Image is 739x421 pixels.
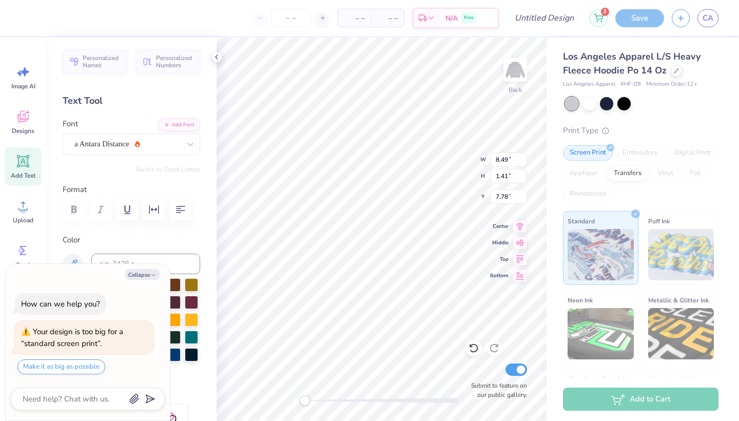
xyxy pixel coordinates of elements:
input: Untitled Design [507,8,582,28]
span: Top [490,255,509,263]
span: Minimum Order: 12 + [646,80,697,89]
span: Water based Ink [648,374,695,385]
img: Standard [568,229,634,280]
button: Personalized Numbers [136,50,200,73]
span: – – [377,13,398,24]
label: Font [63,118,78,130]
div: Screen Print [563,145,613,161]
div: Foil [683,166,707,181]
div: Transfers [607,166,648,181]
button: Make it as big as possible [17,359,105,374]
img: Neon Ink [568,308,634,359]
label: Format [63,184,200,196]
span: N/A [445,13,458,24]
span: # HF-09 [620,80,641,89]
div: Digital Print [668,145,717,161]
a: CA [697,9,718,27]
span: Standard [568,216,595,226]
span: Neon Ink [568,295,593,305]
span: Add Text [11,171,35,180]
span: – – [344,13,365,24]
span: Image AI [11,82,35,90]
button: Personalized Names [63,50,127,73]
span: Middle [490,239,509,247]
div: Applique [563,166,604,181]
span: Center [490,222,509,231]
div: How can we help you? [21,299,100,309]
span: Los Angeles Apparel [563,80,615,89]
img: Puff Ink [648,229,714,280]
div: Print Type [563,125,718,137]
img: Metallic & Glitter Ink [648,308,714,359]
span: Puff Ink [648,216,670,226]
button: Switch to Greek Letters [136,165,200,174]
div: Text Tool [63,94,200,108]
div: Embroidery [616,145,665,161]
span: Personalized Numbers [156,54,194,69]
span: Los Angeles Apparel L/S Heavy Fleece Hoodie Po 14 Oz [563,50,701,76]
span: Greek [15,261,31,269]
button: Add Font [158,118,200,131]
img: Back [505,60,526,80]
input: – – [271,9,311,27]
span: Designs [12,127,34,135]
span: Free [464,14,474,22]
label: Color [63,234,200,246]
button: Collapse [125,269,160,280]
div: Accessibility label [300,395,310,406]
div: Your design is too big for a “standard screen print”. [21,327,123,349]
span: Upload [13,216,33,224]
span: 3 [601,8,609,16]
label: Submit to feature on our public gallery. [465,381,527,399]
div: Vinyl [651,166,680,181]
div: Rhinestones [563,186,613,202]
span: CA [703,12,713,24]
input: e.g. 7428 c [91,254,200,274]
span: Personalized Names [83,54,121,69]
div: Back [509,85,522,94]
span: Glow in the Dark Ink [568,374,626,385]
button: 3 [590,9,608,27]
span: Metallic & Glitter Ink [648,295,709,305]
span: Bottom [490,272,509,280]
